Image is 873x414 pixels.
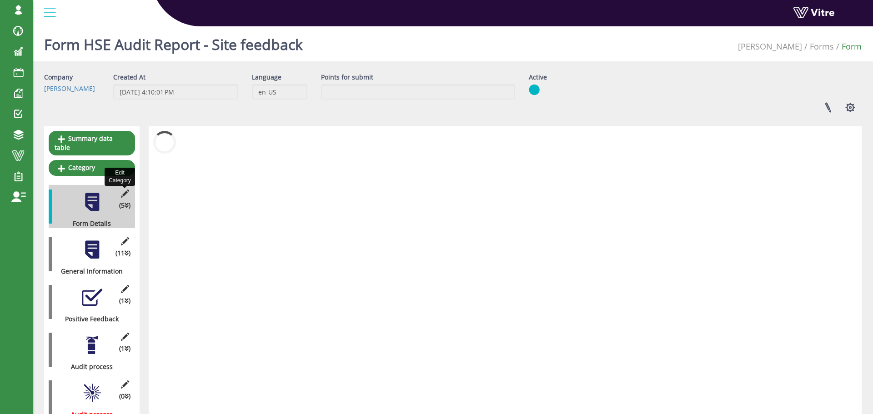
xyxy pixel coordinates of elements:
[49,267,128,276] div: General Information
[529,73,547,82] label: Active
[119,201,130,210] span: (5 )
[119,344,130,353] span: (1 )
[105,168,135,186] div: Edit Category
[252,73,281,82] label: Language
[49,219,128,228] div: Form Details
[834,41,862,53] li: Form
[49,362,128,371] div: Audit process
[810,41,834,52] a: Forms
[44,23,303,61] h1: Form HSE Audit Report - Site feedback
[49,314,128,324] div: Positive Feedback
[738,41,802,52] a: [PERSON_NAME]
[321,73,373,82] label: Points for submit
[44,84,95,93] a: [PERSON_NAME]
[49,160,135,175] a: Category
[113,73,145,82] label: Created At
[119,296,130,305] span: (1 )
[119,392,130,401] span: (0 )
[115,249,130,258] span: (11 )
[49,131,135,155] a: Summary data table
[529,84,540,95] img: yes
[44,73,73,82] label: Company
